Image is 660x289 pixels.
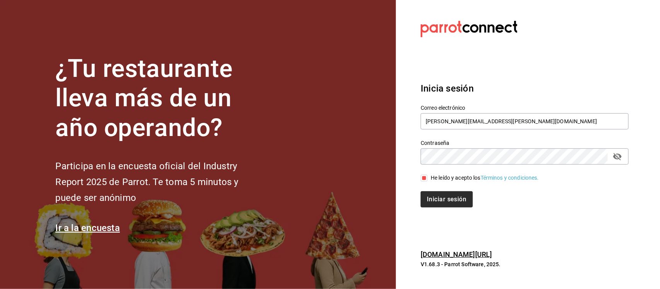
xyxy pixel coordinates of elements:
a: Ir a la encuesta [55,223,120,233]
div: He leído y acepto los [431,174,539,182]
a: Términos y condiciones. [481,175,539,181]
button: passwordField [611,150,624,163]
a: [DOMAIN_NAME][URL] [421,250,492,258]
button: Iniciar sesión [421,191,472,207]
h3: Inicia sesión [421,82,629,95]
input: Ingresa tu correo electrónico [421,113,629,129]
h2: Participa en la encuesta oficial del Industry Report 2025 de Parrot. Te toma 5 minutos y puede se... [55,158,264,206]
h1: ¿Tu restaurante lleva más de un año operando? [55,54,264,143]
label: Contraseña [421,140,629,146]
label: Correo electrónico [421,105,629,110]
p: V1.68.3 - Parrot Software, 2025. [421,260,629,268]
